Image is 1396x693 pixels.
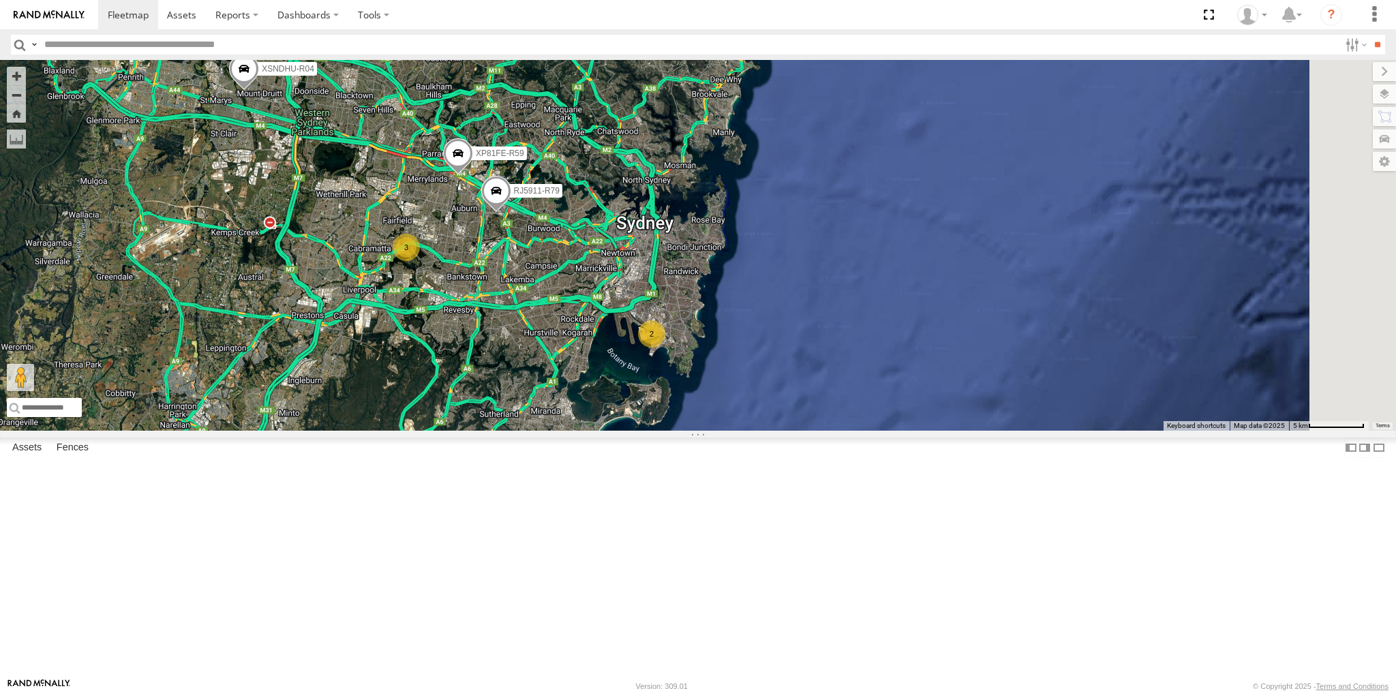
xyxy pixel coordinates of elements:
a: Visit our Website [7,679,70,693]
label: Assets [5,438,48,457]
span: XP81FE-R59 [476,149,524,159]
a: Terms and Conditions [1316,682,1389,690]
button: Map scale: 5 km per 79 pixels [1289,421,1369,431]
label: Dock Summary Table to the Right [1358,437,1371,457]
img: rand-logo.svg [14,10,85,20]
span: Map data ©2025 [1234,422,1285,429]
button: Keyboard shortcuts [1167,421,1226,431]
label: Map Settings [1373,152,1396,171]
span: RJ5911-R79 [514,186,560,196]
button: Zoom out [7,85,26,104]
div: Quang MAC [1232,5,1272,25]
i: ? [1320,4,1342,26]
div: © Copyright 2025 - [1253,682,1389,690]
label: Search Filter Options [1340,35,1369,55]
label: Fences [50,438,95,457]
button: Zoom in [7,67,26,85]
div: 3 [393,234,420,261]
label: Search Query [29,35,40,55]
span: 5 km [1293,422,1308,429]
div: 2 [638,320,665,348]
label: Dock Summary Table to the Left [1344,437,1358,457]
label: Hide Summary Table [1372,437,1386,457]
a: Terms (opens in new tab) [1376,423,1390,429]
button: Drag Pegman onto the map to open Street View [7,364,34,391]
button: Zoom Home [7,104,26,123]
span: XSNDHU-R04 [262,64,314,74]
label: Measure [7,129,26,149]
div: Version: 309.01 [636,682,688,690]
